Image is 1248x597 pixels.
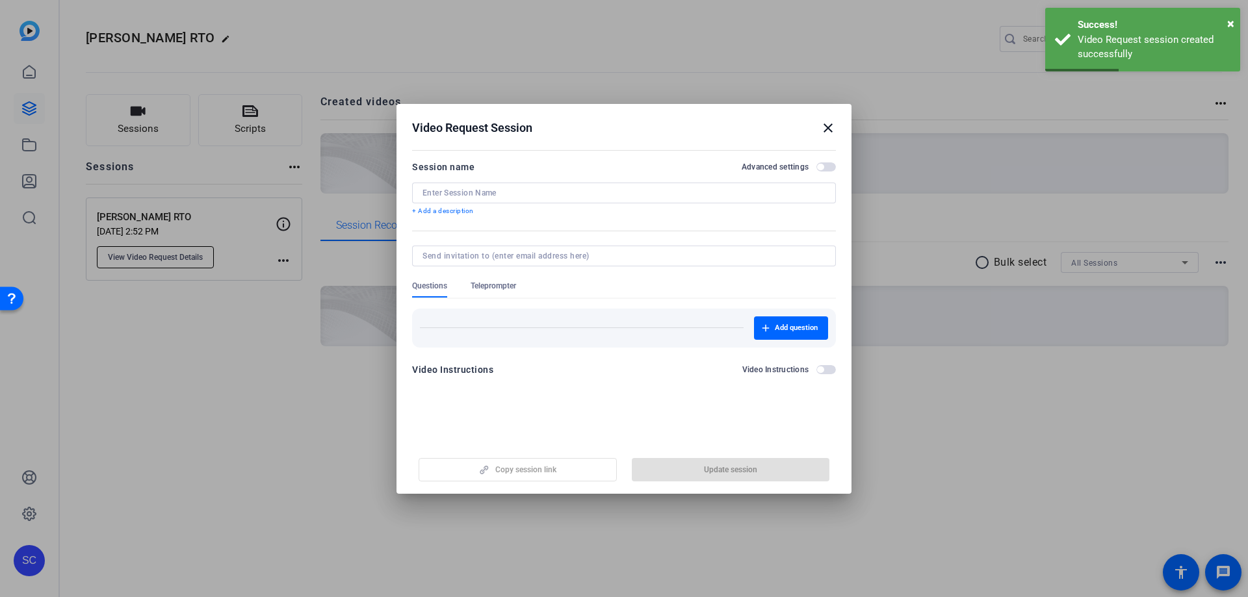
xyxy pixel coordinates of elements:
mat-icon: close [820,120,836,136]
p: + Add a description [412,206,836,216]
span: Questions [412,281,447,291]
div: Video Request session created successfully [1078,32,1230,62]
div: Video Instructions [412,362,493,377]
input: Send invitation to (enter email address here) [422,251,820,261]
span: Teleprompter [471,281,516,291]
span: Add question [775,323,818,333]
button: Close [1227,14,1234,33]
div: Video Request Session [412,120,836,136]
input: Enter Session Name [422,188,825,198]
div: Session name [412,159,474,175]
button: Add question [754,316,828,340]
div: Success! [1078,18,1230,32]
h2: Video Instructions [742,364,809,375]
span: × [1227,16,1234,31]
h2: Advanced settings [742,162,809,172]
